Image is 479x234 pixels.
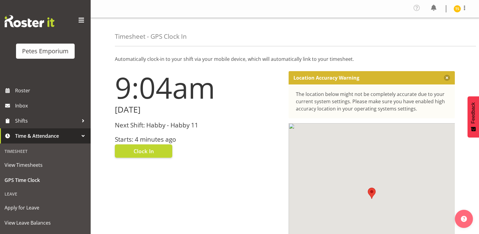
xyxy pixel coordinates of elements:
span: GPS Time Clock [5,176,86,185]
h1: 9:04am [115,71,281,104]
span: Apply for Leave [5,203,86,212]
div: Timesheet [2,145,89,157]
button: Feedback - Show survey [468,96,479,137]
h2: [DATE] [115,105,281,114]
a: GPS Time Clock [2,173,89,188]
a: View Timesheets [2,157,89,173]
p: Automatically clock-in to your shift via your mobile device, which will automatically link to you... [115,55,455,63]
div: Leave [2,188,89,200]
div: The location below might not be completely accurate due to your current system settings. Please m... [296,91,448,112]
span: Roster [15,86,88,95]
h4: Timesheet - GPS Clock In [115,33,187,40]
p: Location Accuracy Warning [293,75,359,81]
h3: Next Shift: Habby - Habby 11 [115,122,281,129]
span: Shifts [15,116,79,125]
div: Petes Emporium [22,47,69,56]
a: Apply for Leave [2,200,89,215]
a: View Leave Balances [2,215,89,230]
span: Clock In [134,147,154,155]
span: View Timesheets [5,160,86,170]
img: tamara-straker11292.jpg [454,5,461,12]
img: Rosterit website logo [5,15,54,27]
img: help-xxl-2.png [461,216,467,222]
span: Inbox [15,101,88,110]
span: Time & Attendance [15,131,79,140]
span: Feedback [471,102,476,124]
h3: Starts: 4 minutes ago [115,136,281,143]
span: View Leave Balances [5,218,86,227]
button: Close message [444,75,450,81]
button: Clock In [115,144,172,158]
